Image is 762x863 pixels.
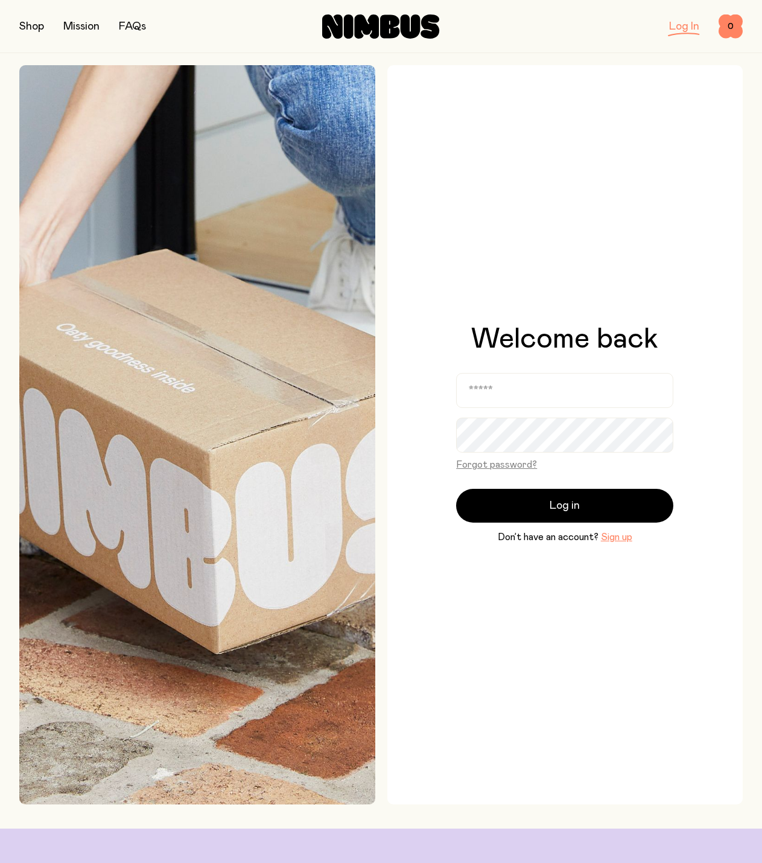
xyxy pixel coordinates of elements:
span: Don’t have an account? [498,530,598,544]
img: Picking up Nimbus mailer from doorstep [19,65,375,804]
button: Sign up [601,530,632,544]
button: Log in [456,489,673,523]
a: Log In [669,21,699,32]
button: Forgot password? [456,457,537,472]
h1: Welcome back [471,325,658,354]
span: Log in [550,497,580,514]
button: 0 [719,14,743,39]
a: FAQs [119,21,146,32]
a: Mission [63,21,100,32]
